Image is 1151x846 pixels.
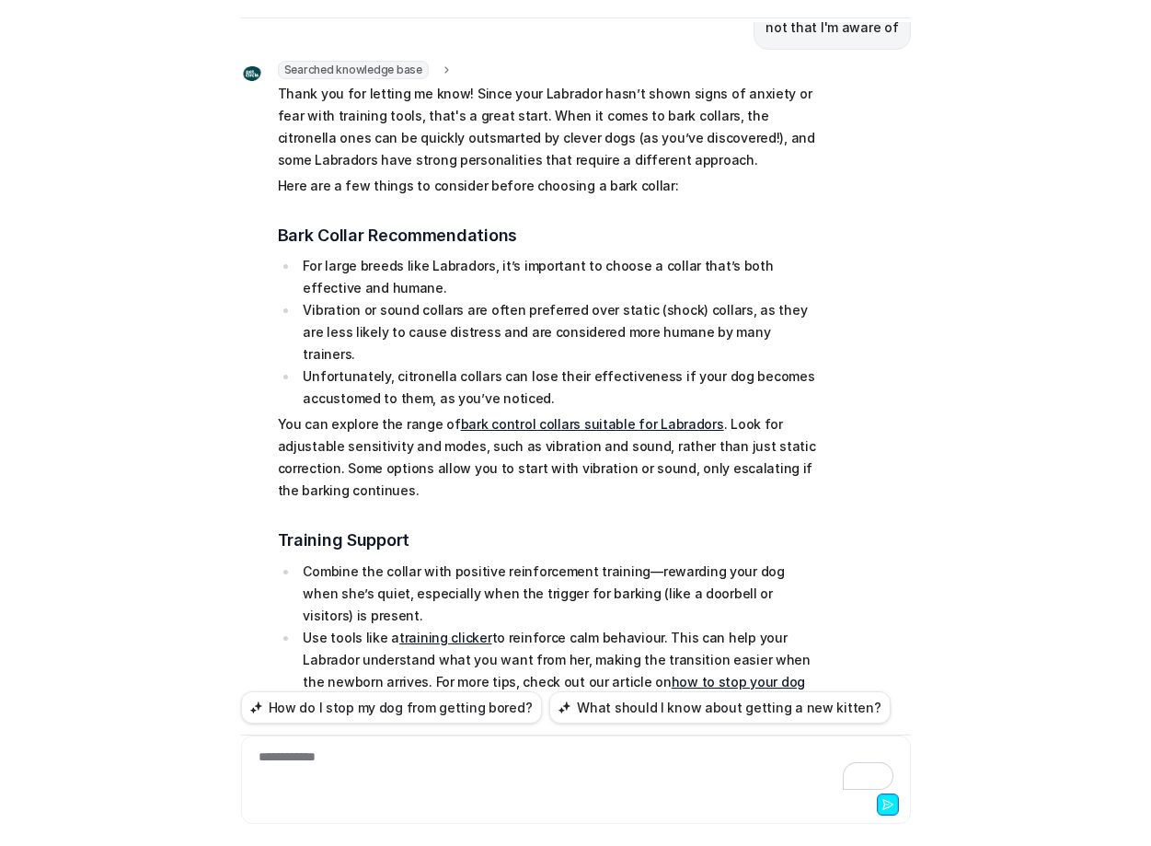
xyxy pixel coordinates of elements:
button: How do I stop my dog from getting bored? [241,691,543,724]
span: Searched knowledge base [278,61,429,79]
p: not that I'm aware of [765,17,898,39]
img: Widget [241,63,263,85]
div: To enrich screen reader interactions, please activate Accessibility in Grammarly extension settings [246,747,906,790]
li: Unfortunately, citronella collars can lose their effectiveness if your dog becomes accustomed to ... [298,365,816,410]
li: Vibration or sound collars are often preferred over static (shock) collars, as they are less like... [298,299,816,365]
li: For large breeds like Labradors, it’s important to choose a collar that’s both effective and humane. [298,255,816,299]
h3: Training Support [278,527,816,553]
h3: Bark Collar Recommendations [278,223,816,249]
p: You can explore the range of . Look for adjustable sensitivity and modes, such as vibration and s... [278,413,816,502]
a: bark control collars suitable for Labradors [461,416,724,432]
button: What should I know about getting a new kitten? [549,691,891,724]
li: Use tools like a to reinforce calm behaviour. This can help your Labrador understand what you wan... [298,627,816,715]
li: Combine the collar with positive reinforcement training—rewarding your dog when she’s quiet, espe... [298,561,816,627]
p: Thank you for letting me know! Since your Labrador hasn’t shown signs of anxiety or fear with tra... [278,83,816,171]
p: Here are a few things to consider before choosing a bark collar: [278,175,816,197]
a: training clicker [399,630,492,645]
